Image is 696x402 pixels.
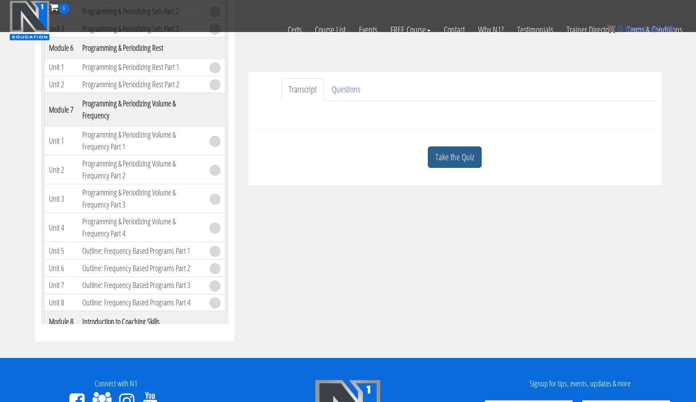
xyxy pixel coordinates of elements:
[44,126,78,155] td: Unit 1
[652,24,674,34] bdi: 0.00
[44,59,78,76] td: Unit 1
[78,242,205,260] td: Outline: Frequency Based Programs Part 1
[78,37,205,59] th: Programming & Periodizing Rest
[44,213,78,242] td: Unit 4
[620,14,689,45] a: Terms & Conditions
[352,14,384,45] a: Events
[560,14,620,45] a: Trainer Directory
[78,59,205,76] td: Programming & Periodizing Rest Part 1
[44,93,78,126] th: Module 7
[511,14,560,45] a: Testimonials
[44,242,78,260] td: Unit 5
[78,93,205,126] th: Programming & Periodizing Volume & Frequency
[618,24,623,34] span: 0
[44,155,78,184] td: Unit 2
[384,14,437,45] a: FREE Course
[44,184,78,213] td: Unit 3
[78,155,205,184] td: Programming & Periodizing Volume & Frequency Part 2
[607,24,616,33] img: icon11.png
[325,78,367,101] a: Questions
[44,260,78,277] td: Unit 6
[625,24,649,34] span: items:
[471,14,511,45] a: Why N1?
[308,14,352,45] a: Course List
[437,14,471,45] a: Contact
[78,76,205,93] td: Programming & Periodizing Rest Part 2
[44,76,78,93] td: Unit 2
[281,14,308,45] a: Certs
[44,276,78,294] td: Unit 7
[78,311,205,333] th: Introduction to Coaching Skills
[7,379,225,388] h4: Connect with N1
[78,184,205,213] td: Programming & Periodizing Volume & Frequency Part 3
[78,213,205,242] td: Programming & Periodizing Volume & Frequency Part 4
[44,311,78,333] th: Module 8
[44,37,78,59] th: Module 6
[78,294,205,311] td: Outline: Frequency Based Programs Part 4
[44,294,78,311] td: Unit 8
[78,126,205,155] td: Programming & Periodizing Volume & Frequency Part 1
[652,24,656,34] span: $
[282,78,324,101] a: Transcript
[428,146,482,168] a: Take the Quiz
[471,379,689,388] h4: Signup for tips, events, updates & more
[50,1,69,13] a: 0
[78,276,205,294] td: Outline: Frequency Based Programs Part 3
[9,0,50,41] img: n1-education
[607,24,674,34] a: 0 items: $0.00
[58,3,69,14] span: 0
[78,260,205,277] td: Outline: Frequency Based Programs Part 2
